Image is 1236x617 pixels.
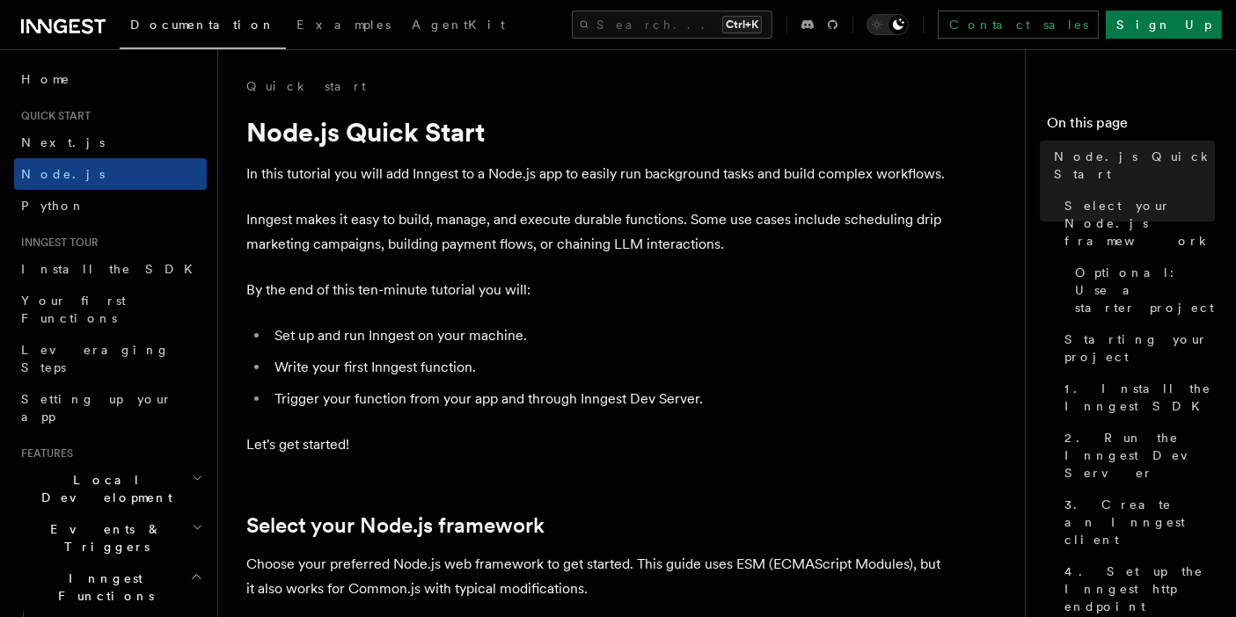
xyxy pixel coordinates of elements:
[1075,264,1215,316] span: Optional: Use a starter project
[1047,141,1215,190] a: Node.js Quick Start
[1054,148,1215,183] span: Node.js Quick Start
[246,77,366,95] a: Quick start
[1064,197,1215,250] span: Select your Node.js framework
[246,207,950,257] p: Inngest makes it easy to build, manage, and execute durable functions. Some use cases include sch...
[130,18,275,32] span: Documentation
[286,5,401,47] a: Examples
[14,513,207,563] button: Events & Triggers
[246,513,545,538] a: Select your Node.js framework
[246,278,950,302] p: By the end of this ten-minute tutorial you will:
[1057,489,1215,555] a: 3. Create an Inngest client
[14,253,207,285] a: Install the SDK
[14,520,192,555] span: Events & Triggers
[1068,257,1215,323] a: Optional: Use a starter project
[246,116,950,148] h1: Node.js Quick Start
[1057,422,1215,489] a: 2. Run the Inngest Dev Server
[14,570,190,605] span: Inngest Functions
[722,16,762,33] kbd: Ctrl+K
[1064,429,1215,482] span: 2. Run the Inngest Dev Server
[21,70,70,88] span: Home
[14,109,91,123] span: Quick start
[14,127,207,158] a: Next.js
[1057,190,1215,257] a: Select your Node.js framework
[21,343,170,374] span: Leveraging Steps
[1064,496,1215,548] span: 3. Create an Inngest client
[1064,330,1215,366] span: Starting your project
[572,11,772,39] button: Search...Ctrl+K
[14,63,207,95] a: Home
[14,471,192,506] span: Local Development
[938,11,1099,39] a: Contact sales
[269,387,950,411] li: Trigger your function from your app and through Inngest Dev Server.
[14,334,207,383] a: Leveraging Steps
[867,14,909,35] button: Toggle dark mode
[14,464,207,513] button: Local Development
[246,162,950,186] p: In this tutorial you will add Inngest to a Node.js app to easily run background tasks and build c...
[21,294,126,325] span: Your first Functions
[246,432,950,457] p: Let's get started!
[1106,11,1222,39] a: Sign Up
[269,355,950,380] li: Write your first Inngest function.
[1057,323,1215,373] a: Starting your project
[246,552,950,601] p: Choose your preferred Node.js web framework to get started. This guide uses ESM (ECMAScript Modul...
[14,236,99,250] span: Inngest tour
[120,5,286,49] a: Documentation
[1057,373,1215,422] a: 1. Install the Inngest SDK
[296,18,391,32] span: Examples
[412,18,505,32] span: AgentKit
[21,135,105,149] span: Next.js
[14,446,73,461] span: Features
[401,5,516,47] a: AgentKit
[1064,380,1215,415] span: 1. Install the Inngest SDK
[14,285,207,334] a: Your first Functions
[14,383,207,432] a: Setting up your app
[14,190,207,221] a: Python
[21,392,172,424] span: Setting up your app
[14,563,207,612] button: Inngest Functions
[21,199,85,213] span: Python
[269,323,950,348] li: Set up and run Inngest on your machine.
[1064,563,1215,615] span: 4. Set up the Inngest http endpoint
[21,167,105,181] span: Node.js
[14,158,207,190] a: Node.js
[21,262,203,276] span: Install the SDK
[1047,113,1215,141] h4: On this page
